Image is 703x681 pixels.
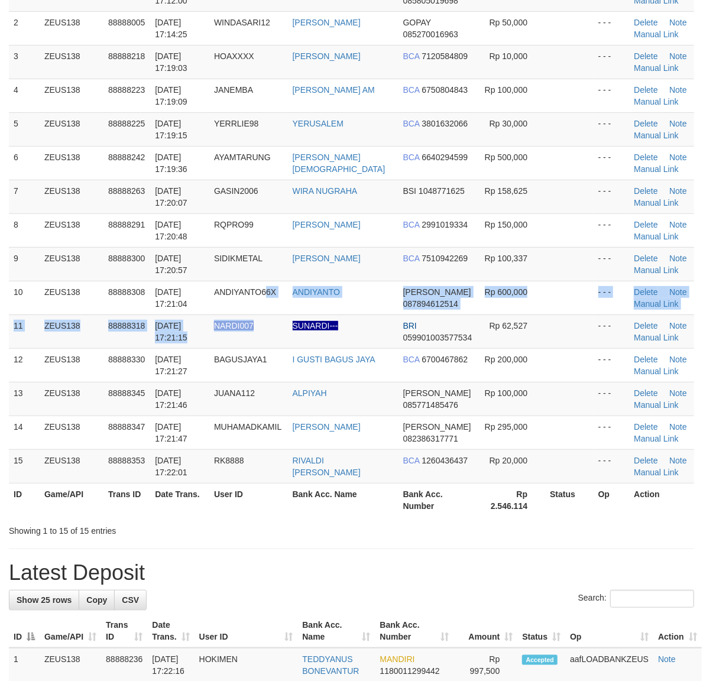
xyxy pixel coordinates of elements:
[594,281,630,314] td: - - -
[634,51,657,61] a: Delete
[155,254,187,275] span: [DATE] 17:20:57
[293,254,361,263] a: [PERSON_NAME]
[634,367,679,376] a: Manual Link
[293,456,361,477] a: RIVALDI [PERSON_NAME]
[485,388,527,398] span: Rp 100,000
[155,422,187,443] span: [DATE] 17:21:47
[403,30,458,39] span: Copy 085270016963 to clipboard
[634,63,679,73] a: Manual Link
[403,388,471,398] span: [PERSON_NAME]
[79,590,115,610] a: Copy
[9,614,40,648] th: ID: activate to sort column descending
[40,449,103,483] td: ZEUS138
[293,85,375,95] a: [PERSON_NAME] AM
[9,449,40,483] td: 15
[9,11,40,45] td: 2
[40,79,103,112] td: ZEUS138
[490,51,528,61] span: Rp 10,000
[399,483,479,517] th: Bank Acc. Number
[594,112,630,146] td: - - -
[302,654,359,676] a: TEDDYANUS BONEVANTUR
[108,456,145,465] span: 88888353
[594,483,630,517] th: Op
[403,299,458,309] span: Copy 087894612514 to clipboard
[634,198,679,207] a: Manual Link
[634,321,657,330] a: Delete
[214,254,263,263] span: SIDIKMETAL
[40,416,103,449] td: ZEUS138
[634,468,679,477] a: Manual Link
[653,614,702,648] th: Action: activate to sort column ascending
[9,112,40,146] td: 5
[634,30,679,39] a: Manual Link
[108,51,145,61] span: 88888218
[403,287,471,297] span: [PERSON_NAME]
[108,220,145,229] span: 88888291
[403,321,417,330] span: BRI
[565,614,653,648] th: Op: activate to sort column ascending
[293,321,338,330] a: SUNARDI---
[485,287,527,297] span: Rp 600,000
[403,153,420,162] span: BCA
[214,85,253,95] span: JANEMBA
[40,112,103,146] td: ZEUS138
[634,388,657,398] a: Delete
[522,655,558,665] span: Accepted
[9,281,40,314] td: 10
[629,483,694,517] th: Action
[422,456,468,465] span: Copy 1260436437 to clipboard
[214,422,281,432] span: MUHAMADKAMIL
[403,85,420,95] span: BCA
[485,355,527,364] span: Rp 200,000
[669,355,687,364] a: Note
[610,590,694,608] input: Search:
[214,388,255,398] span: JUANA112
[155,388,187,410] span: [DATE] 17:21:46
[108,85,145,95] span: 88888223
[214,51,254,61] span: HOAXXXX
[155,153,187,174] span: [DATE] 17:19:36
[155,355,187,376] span: [DATE] 17:21:27
[108,119,145,128] span: 88888225
[40,314,103,348] td: ZEUS138
[634,97,679,106] a: Manual Link
[422,85,468,95] span: Copy 6750804843 to clipboard
[658,654,676,664] a: Note
[634,422,657,432] a: Delete
[669,456,687,465] a: Note
[380,654,415,664] span: MANDIRI
[594,45,630,79] td: - - -
[214,119,258,128] span: YERRLIE98
[293,119,344,128] a: YERUSALEM
[594,348,630,382] td: - - -
[669,254,687,263] a: Note
[478,483,545,517] th: Rp 2.546.114
[108,254,145,263] span: 88888300
[422,355,468,364] span: Copy 6700467862 to clipboard
[403,18,431,27] span: GOPAY
[375,614,454,648] th: Bank Acc. Number: activate to sort column ascending
[9,180,40,213] td: 7
[403,355,420,364] span: BCA
[669,422,687,432] a: Note
[150,483,209,517] th: Date Trans.
[40,213,103,247] td: ZEUS138
[634,131,679,140] a: Manual Link
[594,146,630,180] td: - - -
[634,254,657,263] a: Delete
[214,220,254,229] span: RQPRO99
[9,247,40,281] td: 9
[634,18,657,27] a: Delete
[634,434,679,443] a: Manual Link
[485,153,527,162] span: Rp 500,000
[422,254,468,263] span: Copy 7510942269 to clipboard
[634,85,657,95] a: Delete
[669,85,687,95] a: Note
[155,321,187,342] span: [DATE] 17:21:15
[9,146,40,180] td: 6
[288,483,399,517] th: Bank Acc. Name
[490,119,528,128] span: Rp 30,000
[108,153,145,162] span: 88888242
[422,119,468,128] span: Copy 3801632066 to clipboard
[108,388,145,398] span: 88888345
